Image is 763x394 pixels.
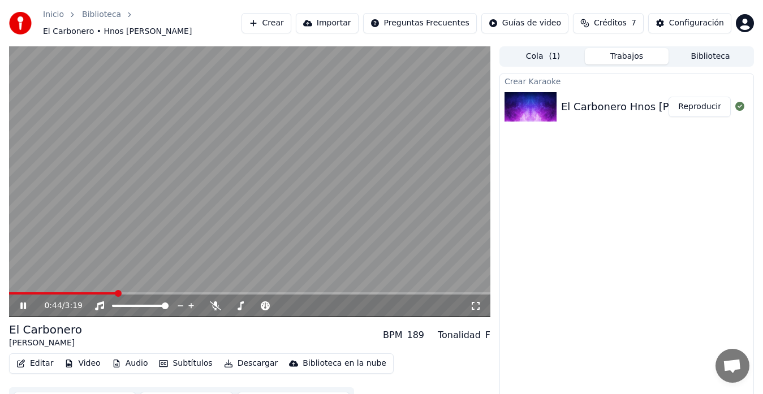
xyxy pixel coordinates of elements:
a: Inicio [43,9,64,20]
div: Biblioteca en la nube [303,358,386,369]
div: 189 [407,328,424,342]
button: Biblioteca [669,48,752,64]
span: ( 1 ) [549,51,560,62]
div: BPM [383,328,402,342]
span: 7 [631,18,636,29]
button: Preguntas Frecuentes [363,13,477,33]
span: El Carbonero • Hnos [PERSON_NAME] [43,26,192,37]
div: F [485,328,490,342]
button: Importar [296,13,359,33]
button: Editar [12,356,58,371]
span: 0:44 [44,300,62,311]
img: youka [9,12,32,34]
button: Guías de video [481,13,568,33]
div: Configuración [669,18,724,29]
div: / [44,300,71,311]
button: Crear [242,13,291,33]
span: Créditos [594,18,627,29]
button: Reproducir [669,97,731,117]
button: Descargar [219,356,283,371]
div: [PERSON_NAME] [9,337,82,349]
a: Chat abierto [715,349,749,383]
button: Subtítulos [154,356,217,371]
a: Biblioteca [82,9,121,20]
button: Configuración [648,13,731,33]
button: Trabajos [585,48,669,64]
span: 3:19 [65,300,83,311]
div: El Carbonero [9,322,82,337]
button: Audio [107,356,153,371]
div: Crear Karaoke [500,74,753,88]
div: El Carbonero Hnos [PERSON_NAME] [561,99,743,115]
button: Créditos7 [573,13,644,33]
nav: breadcrumb [43,9,242,37]
div: Tonalidad [438,328,481,342]
button: Video [60,356,105,371]
button: Cola [501,48,585,64]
